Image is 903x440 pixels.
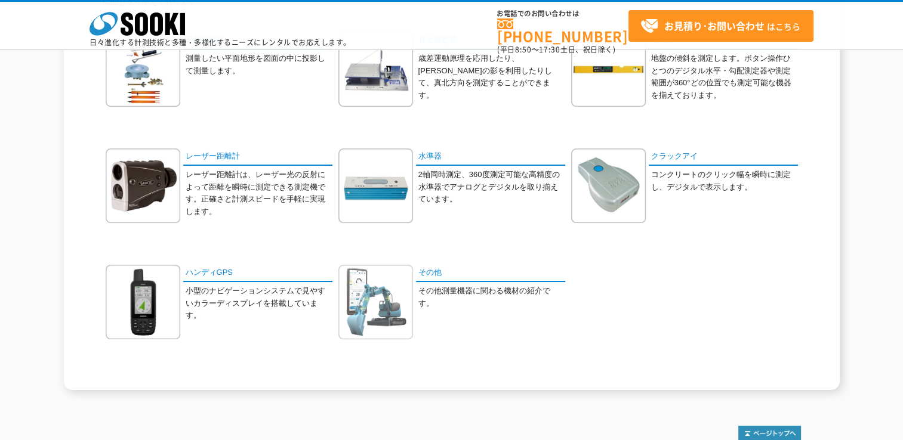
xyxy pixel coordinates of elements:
[106,32,180,107] img: 平板測量機
[106,265,180,339] img: ハンディGPS
[651,52,798,102] p: 地盤の傾斜を測定します。ボタン操作ひとつのデジタル水平・勾配測定器や測定範囲が360°どの位置でも測定可能な機器を揃えております。
[571,148,646,223] img: クラックアイ
[651,169,798,194] p: コンクリートのクリック幅を瞬時に測定し、デジタルで表示します。
[497,18,628,43] a: [PHONE_NUMBER]
[183,148,332,166] a: レーザー距離計
[418,285,565,310] p: その他測量機器に関わる機材の紹介です。
[539,44,560,55] span: 17:30
[416,148,565,166] a: 水準器
[183,265,332,282] a: ハンディGPS
[338,265,413,339] img: その他
[571,32,646,107] img: 傾斜計
[497,10,628,17] span: お電話でのお問い合わせは
[338,148,413,223] img: 水準器
[628,10,813,42] a: お見積り･お問い合わせはこちら
[640,17,800,35] span: はこちら
[416,265,565,282] a: その他
[338,32,413,107] img: 真北測定器
[497,44,615,55] span: (平日 ～ 土日、祝日除く)
[418,169,565,206] p: 2軸同時測定、360度測定可能な高精度の水準器でアナログとデジタルを取り揃えています。
[649,148,798,166] a: クラックアイ
[664,18,765,33] strong: お見積り･お問い合わせ
[418,52,565,102] p: 歳差運動原理を応用したり、[PERSON_NAME]の影を利用したりして、真北方向を測定することができます。
[90,39,351,46] p: 日々進化する計測技術と多種・多様化するニーズにレンタルでお応えします。
[106,148,180,223] img: レーザー距離計
[515,44,532,55] span: 8:50
[186,52,332,78] p: 測量したい平面地形を図面の中に投影して測量します。
[186,285,332,322] p: 小型のナビゲーションシステムで見やすいカラーディスプレイを搭載しています。
[186,169,332,218] p: レーザー距離計は、レーザー光の反射によって距離を瞬時に測定できる測定機です。正確さと計測スピードを手軽に実現します。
